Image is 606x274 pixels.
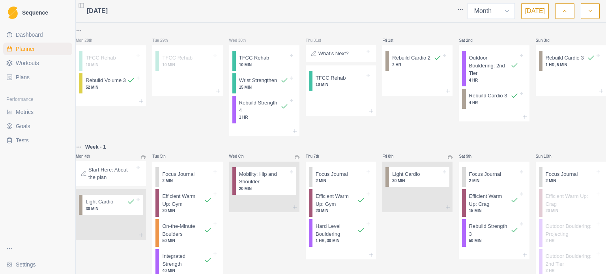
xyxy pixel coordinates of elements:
[382,153,406,159] p: Fri 8th
[232,96,296,123] div: Rebuild Strength 41 HR
[3,57,72,69] a: Workouts
[536,37,559,43] p: Sun 3rd
[86,54,116,62] p: TFCC Rehab
[3,43,72,55] a: Planner
[309,219,373,247] div: Hard Level Bouldering1 HR, 30 MIN
[469,100,518,106] p: 4 HR
[539,51,603,71] div: Rebuild Cardio 31 HR, 5 MIN
[539,167,603,187] div: Focus Journal2 MIN
[162,170,195,178] p: Focus Journal
[239,114,288,120] p: 1 HR
[87,6,108,16] span: [DATE]
[469,77,518,83] p: 4 HR
[152,153,176,159] p: Tue 5th
[3,134,72,147] a: Tests
[16,136,29,144] span: Tests
[392,178,441,184] p: 30 MIN
[462,167,526,187] div: Focus Journal2 MIN
[546,268,595,274] p: 2 HR
[539,219,603,247] div: Outdoor Bouldering: Projecting2 HR
[306,45,376,62] div: What's Next?
[86,84,135,90] p: 52 MIN
[469,170,501,178] p: Focus Journal
[8,6,18,19] img: Logo
[3,106,72,118] a: Metrics
[392,62,441,68] p: 2 HR
[239,84,288,90] p: 15 MIN
[385,51,449,71] div: Rebuild Cardio 22 HR
[85,143,106,151] p: Week - 1
[162,252,204,268] p: Integrated Strength
[162,222,204,238] p: On-the-Minute Boulders
[162,54,193,62] p: TFCC Rehab
[76,161,146,186] div: Start Here: About the plan
[316,82,365,88] p: 10 MIN
[239,170,288,186] p: Mobility: Hip and Shoulder
[462,89,526,109] div: Rebuild Cardio 34 HR
[382,37,406,43] p: Fri 1st
[155,167,219,187] div: Focus Journal2 MIN
[86,76,126,84] p: Rebuild Volume 3
[22,10,48,15] span: Sequence
[239,99,281,114] p: Rebuild Strength 4
[162,238,211,244] p: 50 MIN
[3,93,72,106] div: Performance
[239,54,269,62] p: TFCC Rehab
[3,71,72,84] a: Plans
[546,222,595,238] p: Outdoor Bouldering: Projecting
[232,73,296,93] div: Wrist Strengthen15 MIN
[229,153,253,159] p: Wed 6th
[232,167,296,195] div: Mobility: Hip and Shoulder20 MIN
[16,108,34,116] span: Metrics
[3,3,72,22] a: LogoSequence
[318,50,349,58] p: What's Next?
[469,92,507,100] p: Rebuild Cardio 3
[229,37,253,43] p: Wed 30th
[239,62,288,68] p: 10 MIN
[316,74,346,82] p: TFCC Rehab
[309,167,373,187] div: Focus Journal2 MIN
[546,208,595,214] p: 20 MIN
[469,54,511,77] p: Outdoor Bouldering: 2nd Tier
[16,45,35,53] span: Planner
[316,222,357,238] p: Hard Level Bouldering
[539,189,603,217] div: Efficient Warm Up: Crag20 MIN
[469,178,518,184] p: 2 MIN
[316,238,365,244] p: 1 HR, 30 MIN
[3,258,72,271] button: Settings
[232,51,296,71] div: TFCC Rehab10 MIN
[239,76,277,84] p: Wrist Strengthen
[459,37,483,43] p: Sat 2nd
[546,62,595,68] p: 1 HR, 5 MIN
[86,62,135,68] p: 10 MIN
[76,153,99,159] p: Mon 4th
[462,189,526,217] div: Efficient Warm Up: Crag15 MIN
[162,62,211,68] p: 10 MIN
[152,37,176,43] p: Tue 29th
[546,178,595,184] p: 2 MIN
[546,54,584,62] p: Rebuild Cardio 3
[469,238,518,244] p: 50 MIN
[86,206,135,212] p: 30 MIN
[546,192,595,208] p: Efficient Warm Up: Crag
[162,208,211,214] p: 20 MIN
[536,153,559,159] p: Sun 10th
[392,54,430,62] p: Rebuild Cardio 2
[459,153,483,159] p: Sat 9th
[16,73,30,81] span: Plans
[79,195,143,215] div: Light Cardio30 MIN
[79,51,143,71] div: TFCC Rehab10 MIN
[469,192,511,208] p: Efficient Warm Up: Crag
[306,37,329,43] p: Thu 31st
[469,222,511,238] p: Rebuild Strength 3
[462,219,526,247] div: Rebuild Strength 350 MIN
[88,166,135,181] p: Start Here: About the plan
[155,51,219,71] div: TFCC Rehab10 MIN
[162,192,204,208] p: Efficient Warm Up: Gym
[16,31,43,39] span: Dashboard
[546,170,578,178] p: Focus Journal
[16,59,39,67] span: Workouts
[16,122,30,130] span: Goals
[316,192,357,208] p: Efficient Warm Up: Gym
[306,153,329,159] p: Thu 7th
